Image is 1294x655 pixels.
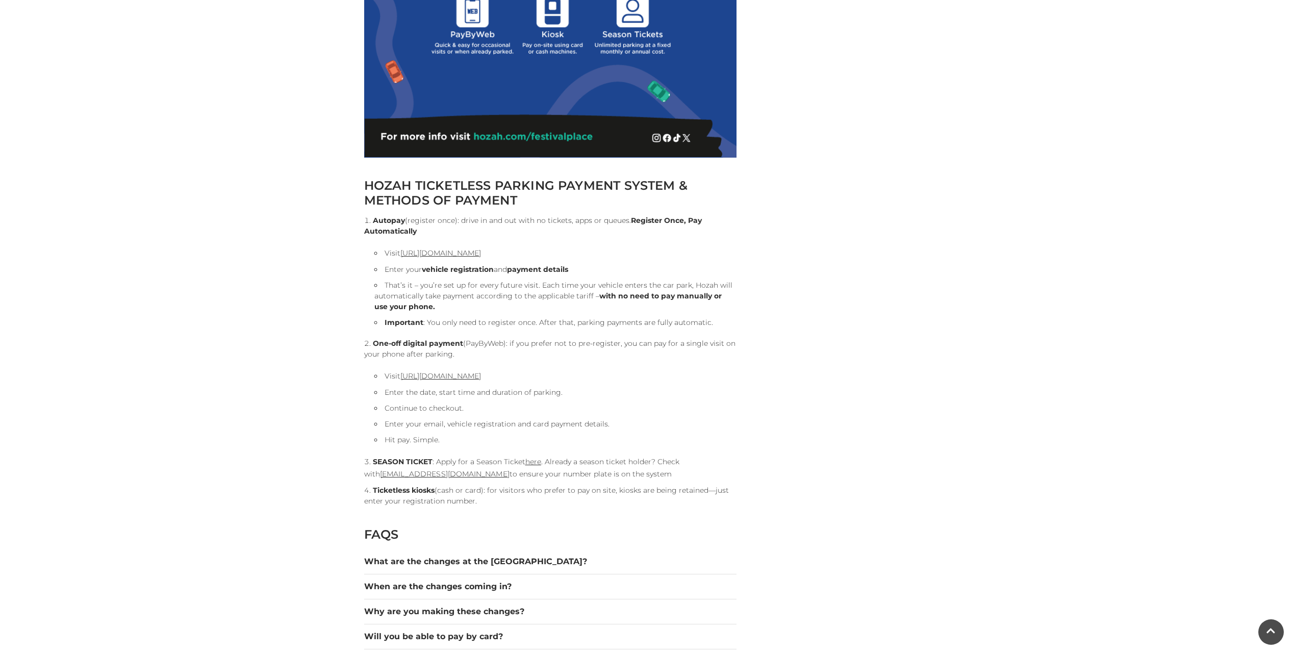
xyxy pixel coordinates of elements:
li: Enter your and [374,264,737,275]
li: Enter the date, start time and duration of parking. [374,387,737,398]
button: When are the changes coming in? [364,581,737,593]
h2: FAQS [364,527,737,542]
a: [URL][DOMAIN_NAME] [400,371,481,381]
button: What are the changes at the [GEOGRAPHIC_DATA]? [364,556,737,568]
h2: HOZAH TICKETLESS PARKING PAYMENT SYSTEM & METHODS OF PAYMENT [364,178,737,208]
strong: Ticketless kiosks [373,486,435,495]
li: (cash or card): for visitors who prefer to pay on site, kiosks are being retained—just enter your... [364,485,737,507]
strong: Autopay [373,216,405,225]
strong: Important [385,318,423,327]
button: Will you be able to pay by card? [364,631,737,643]
li: That’s it – you’re set up for every future visit. Each time your vehicle enters the car park, Hoz... [374,280,737,312]
a: here [525,457,541,466]
li: Visit [374,370,737,382]
li: Continue to checkout. [374,403,737,414]
button: Why are you making these changes? [364,606,737,618]
li: Enter your email, vehicle registration and card payment details. [374,419,737,430]
strong: payment details [507,265,568,274]
strong: vehicle registration [422,265,494,274]
a: [EMAIL_ADDRESS][DOMAIN_NAME] [380,469,510,478]
strong: Register Once, Pay Automatically [364,216,702,236]
a: [URL][DOMAIN_NAME] [400,248,481,258]
strong: One-off digital payment [373,339,463,348]
li: : You only need to register once. After that, parking payments are fully automatic. [374,317,737,328]
strong: SEASON TICKET [373,457,433,466]
li: Visit [374,247,737,259]
li: (register once): drive in and out with no tickets, apps or queues. [364,215,737,328]
li: : Apply for a Season Ticket . Already a season ticket holder? Check with to ensure your number pl... [364,456,737,480]
li: Hit pay. Simple. [374,435,737,445]
li: (PayByWeb): if you prefer not to pre-register, you can pay for a single visit on your phone after... [364,338,737,445]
